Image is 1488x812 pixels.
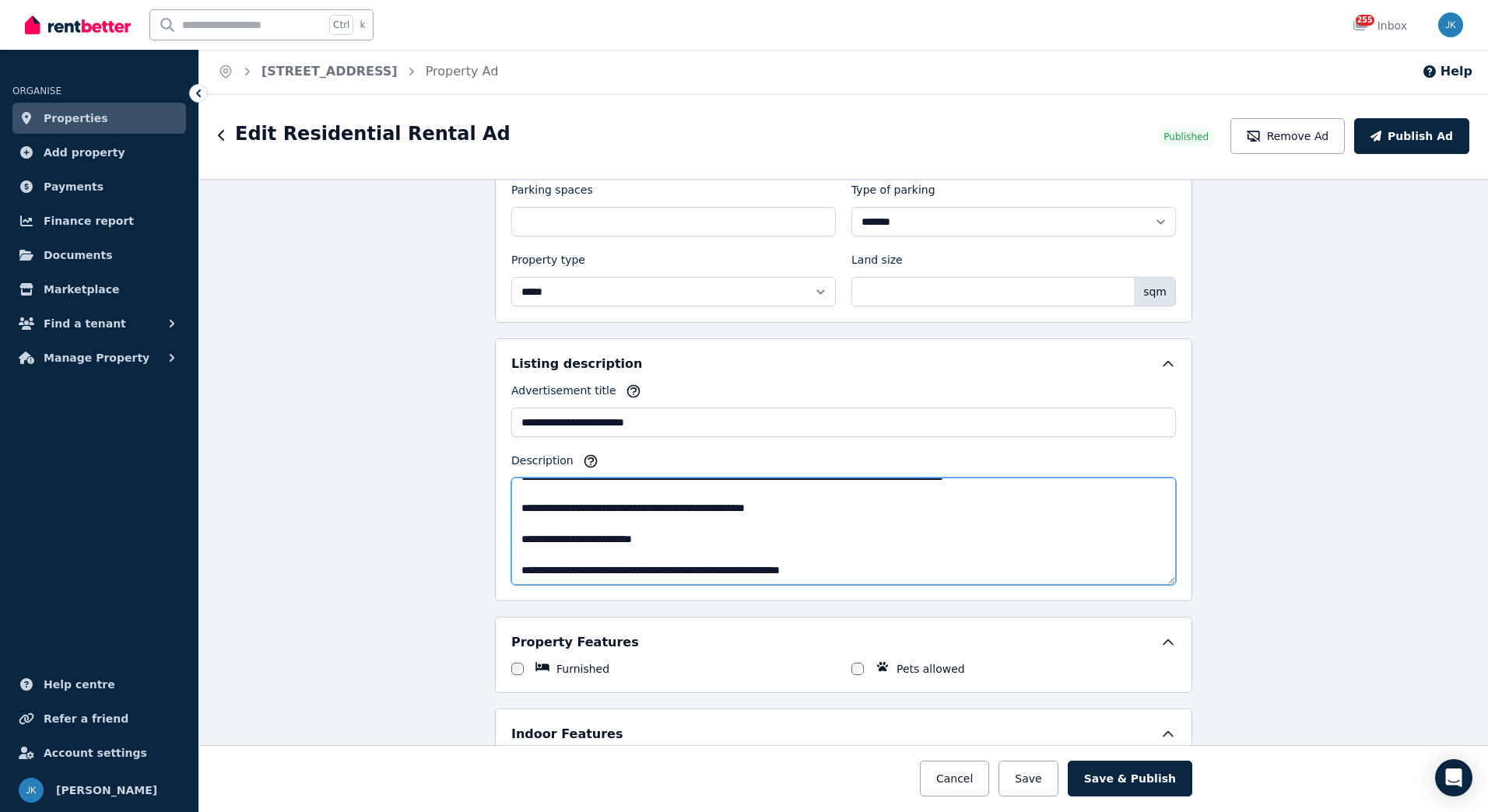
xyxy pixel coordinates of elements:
span: Account settings [44,744,147,762]
label: Property type [511,252,585,274]
button: Help [1422,62,1472,81]
span: 255 [1356,15,1374,26]
span: k [360,19,365,31]
span: Finance report [44,212,134,230]
a: Add property [12,137,186,168]
label: Parking spaces [511,182,593,204]
a: [STREET_ADDRESS] [261,64,398,79]
div: Open Intercom Messenger [1435,759,1472,796]
h5: Listing description [511,355,642,373]
label: Pets allowed [897,661,965,677]
span: Marketplace [44,280,119,299]
a: Account settings [12,737,186,768]
span: Documents [44,246,113,264]
a: Properties [12,103,186,134]
label: Type of parking [851,182,935,204]
button: Remove Ad [1230,118,1345,154]
a: Refer a friend [12,703,186,734]
h1: Edit Residential Rental Ad [235,121,511,146]
h5: Indoor Features [511,725,623,744]
button: Find a tenant [12,308,186,339]
span: Payments [44,177,104,196]
a: Help centre [12,669,186,700]
span: Find a tenant [44,314,126,333]
h5: Property Features [511,633,639,652]
span: Add property [44,143,125,162]
span: Published [1163,131,1209,143]
button: Manage Property [12,342,186,373]
span: [PERSON_NAME] [56,781,157,800]
span: Ctrl [329,15,353,35]
label: Furnished [556,661,609,677]
a: Marketplace [12,274,186,305]
label: Advertisement title [511,383,616,404]
nav: Breadcrumb [199,50,517,93]
img: RentBetter [25,13,131,37]
button: Cancel [920,761,989,796]
a: Payments [12,171,186,202]
button: Save & Publish [1068,761,1192,796]
label: Description [511,453,574,474]
span: Refer a friend [44,709,128,728]
span: Properties [44,109,108,128]
span: Help centre [44,675,115,694]
label: Land size [851,252,903,274]
button: Publish Ad [1354,118,1469,154]
button: Save [998,761,1058,796]
a: Finance report [12,205,186,236]
div: Inbox [1353,18,1407,33]
span: Manage Property [44,348,149,367]
a: Property Ad [426,64,499,79]
a: Documents [12,240,186,271]
img: Joanna Kunicka [1438,12,1463,37]
span: ORGANISE [12,86,61,96]
img: Joanna Kunicka [19,778,44,803]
